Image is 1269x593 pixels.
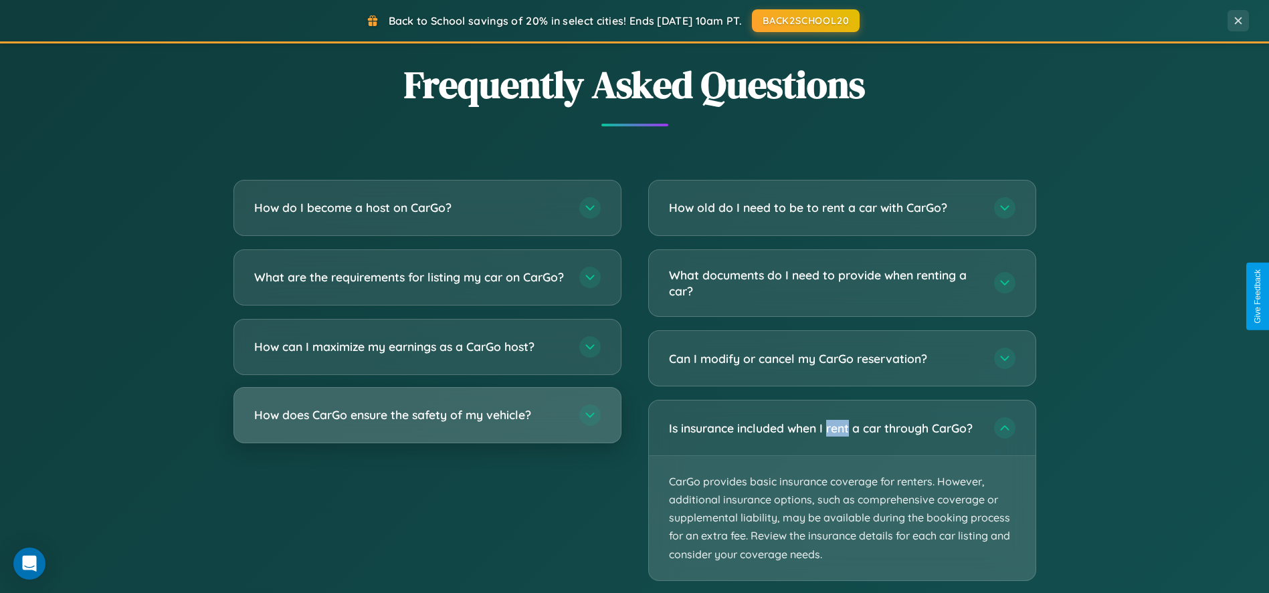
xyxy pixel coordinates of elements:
h3: How can I maximize my earnings as a CarGo host? [254,338,566,355]
h3: How do I become a host on CarGo? [254,199,566,216]
div: Open Intercom Messenger [13,548,45,580]
h3: Is insurance included when I rent a car through CarGo? [669,420,981,437]
h3: How old do I need to be to rent a car with CarGo? [669,199,981,216]
h2: Frequently Asked Questions [233,59,1036,110]
h3: How does CarGo ensure the safety of my vehicle? [254,406,566,423]
span: Back to School savings of 20% in select cities! Ends [DATE] 10am PT. [389,14,742,27]
h3: What are the requirements for listing my car on CarGo? [254,269,566,285]
p: CarGo provides basic insurance coverage for renters. However, additional insurance options, such ... [649,456,1036,580]
h3: What documents do I need to provide when renting a car? [669,267,981,300]
button: BACK2SCHOOL20 [752,9,860,32]
div: Give Feedback [1253,269,1262,324]
h3: Can I modify or cancel my CarGo reservation? [669,350,981,367]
